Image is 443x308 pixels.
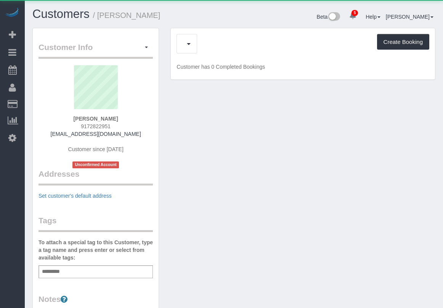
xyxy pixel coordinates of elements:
[81,123,111,129] span: 9172822951
[93,11,161,19] small: / [PERSON_NAME]
[39,42,153,59] legend: Customer Info
[72,161,119,168] span: Unconfirmed Account
[345,8,360,24] a: 5
[317,14,340,20] a: Beta
[51,131,141,137] a: [EMAIL_ADDRESS][DOMAIN_NAME]
[39,239,153,261] label: To attach a special tag to this Customer, type a tag name and press enter or select from availabl...
[68,146,124,152] span: Customer since [DATE]
[327,12,340,22] img: New interface
[32,7,90,21] a: Customers
[386,14,433,20] a: [PERSON_NAME]
[73,116,118,122] strong: [PERSON_NAME]
[177,63,429,71] p: Customer has 0 Completed Bookings
[377,34,429,50] button: Create Booking
[366,14,380,20] a: Help
[5,8,20,18] img: Automaid Logo
[352,10,358,16] span: 5
[39,215,153,232] legend: Tags
[39,193,112,199] a: Set customer's default address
